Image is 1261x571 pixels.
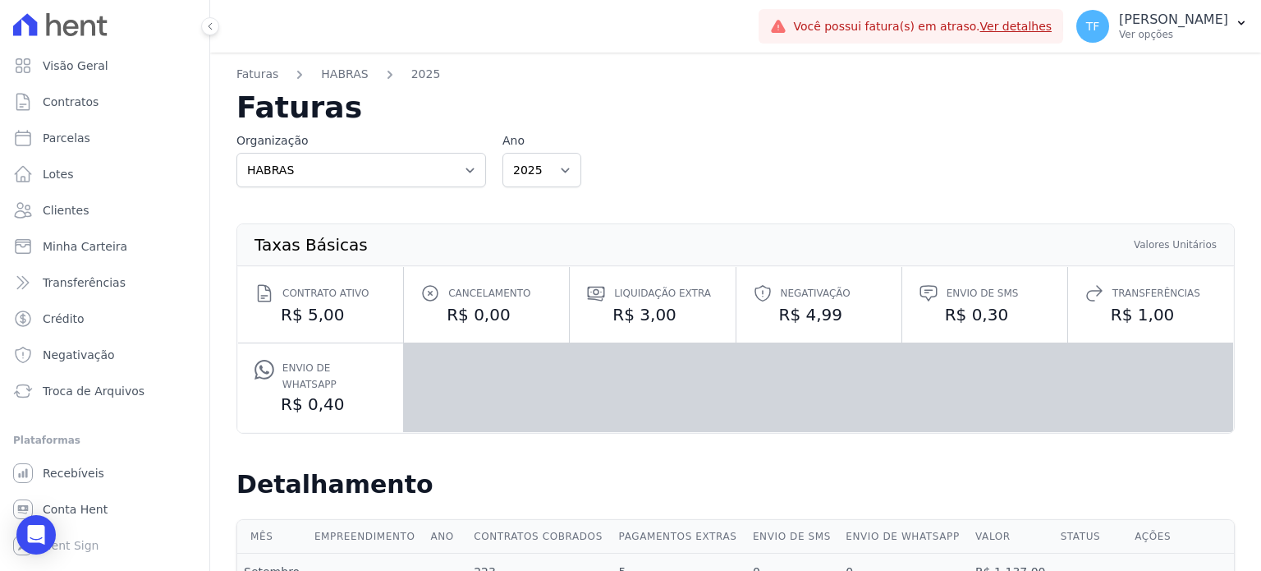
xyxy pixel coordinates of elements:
dd: R$ 1,00 [1084,303,1217,326]
a: 2025 [411,66,441,83]
span: Negativação [781,285,851,302]
span: Parcelas [43,130,90,146]
span: Cancelamento [448,285,530,302]
dd: R$ 0,00 [420,303,553,326]
span: Transferências [1112,285,1200,302]
th: Contratos cobrados [467,520,612,554]
p: [PERSON_NAME] [1119,12,1228,28]
span: Lotes [43,166,74,182]
span: Clientes [43,202,89,219]
span: Transferências [43,274,126,291]
dd: R$ 0,30 [919,303,1051,326]
label: Organização [236,132,486,150]
a: Parcelas [7,122,203,154]
th: Valores Unitários [1133,237,1217,252]
th: Mês [237,520,308,554]
div: Open Intercom Messenger [16,515,56,555]
th: Empreendimento [308,520,424,554]
span: Contrato ativo [282,285,369,302]
th: Ano [424,520,467,554]
span: TF [1086,21,1100,32]
nav: Breadcrumb [236,66,1235,93]
a: Troca de Arquivos [7,375,203,408]
dd: R$ 5,00 [254,303,387,326]
dd: R$ 0,40 [254,393,387,416]
dd: R$ 3,00 [586,303,718,326]
a: Crédito [7,302,203,335]
a: Ver detalhes [980,20,1052,33]
span: Negativação [43,347,115,363]
a: Recebíveis [7,457,203,490]
p: Ver opções [1119,28,1228,41]
span: Visão Geral [43,58,108,74]
th: Ações [1128,520,1234,554]
h2: Detalhamento [236,470,1235,500]
a: Minha Carteira [7,230,203,263]
a: Faturas [236,66,278,83]
th: Status [1054,520,1129,554]
th: Envio de Whatsapp [839,520,969,554]
a: HABRAS [321,66,368,83]
span: Troca de Arquivos [43,383,144,399]
div: Plataformas [13,431,196,450]
span: Liquidação extra [614,285,711,302]
dd: R$ 4,99 [753,303,885,326]
a: Visão Geral [7,49,203,82]
th: Valor [969,520,1054,554]
th: Pagamentos extras [612,520,746,554]
span: Minha Carteira [43,238,127,255]
a: Negativação [7,338,203,371]
th: Taxas Básicas [254,237,369,252]
span: Envio de Whatsapp [282,360,387,393]
label: Ano [502,132,581,150]
a: Contratos [7,85,203,118]
span: Conta Hent [43,501,108,518]
a: Transferências [7,266,203,299]
span: Crédito [43,311,85,327]
span: Envio de SMS [947,285,1019,302]
span: Recebíveis [43,465,104,481]
th: Envio de SMS [746,520,839,554]
span: Você possui fatura(s) em atraso. [793,18,1052,35]
a: Conta Hent [7,493,203,526]
span: Contratos [43,94,99,110]
a: Lotes [7,158,203,191]
button: TF [PERSON_NAME] Ver opções [1063,3,1261,49]
h2: Faturas [236,93,1235,122]
a: Clientes [7,194,203,227]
